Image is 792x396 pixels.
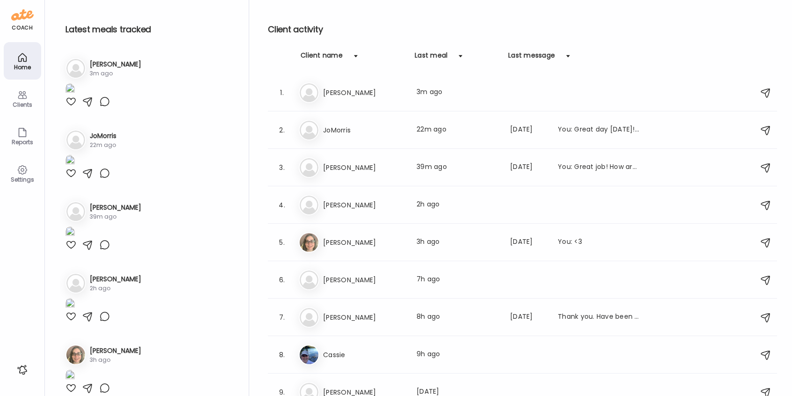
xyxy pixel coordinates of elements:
div: 1. [276,87,288,98]
div: Clients [6,102,39,108]
div: 2h ago [417,199,499,211]
div: coach [12,24,33,32]
div: 3. [276,162,288,173]
h3: [PERSON_NAME] [323,312,405,323]
div: 2h ago [90,284,141,293]
img: avatars%2FjTu57vD8tzgDGGVSazPdCX9NNMy1 [300,345,318,364]
img: images%2FyN52E8KBsQPlWhIVNLKrthkW1YP2%2FXtFJI492vipZJ3SjbokM%2FSY0rKryZuKkijdMynwQ2_1080 [65,298,75,311]
div: 3h ago [417,237,499,248]
div: 9h ago [417,349,499,360]
h3: [PERSON_NAME] [90,203,141,213]
h2: Latest meals tracked [65,22,234,37]
div: Last message [508,51,555,66]
img: avatars%2FYr2TRmk546hTF5UKtBKijktb52i2 [300,233,318,252]
div: Reports [6,139,39,145]
h3: [PERSON_NAME] [323,199,405,211]
img: bg-avatar-default.svg [300,196,318,214]
div: [DATE] [510,125,547,136]
div: You: Great day [DATE]! Good protein, veggies and even beans! [558,125,640,136]
div: 6. [276,274,288,286]
div: 7h ago [417,274,499,286]
div: 39m ago [90,213,141,221]
img: bg-avatar-default.svg [66,274,85,293]
img: bg-avatar-default.svg [66,131,85,149]
h3: [PERSON_NAME] [90,59,141,69]
div: Settings [6,176,39,183]
div: Home [6,64,39,70]
img: bg-avatar-default.svg [300,83,318,102]
div: 8. [276,349,288,360]
div: 3h ago [90,356,141,364]
div: 3m ago [90,69,141,78]
div: Last meal [415,51,447,66]
img: images%2FYr2TRmk546hTF5UKtBKijktb52i2%2FsXpPBObGTD1UHfpiZN1R%2F8tXWTbldYMkvK4eOXw2S_1080 [65,370,75,382]
div: 22m ago [90,141,116,149]
div: You: Great job! How are you finding the app? [558,162,640,173]
div: 4. [276,199,288,211]
img: images%2FgmSstZT9MMajQAFtUNwOfXGkKsY2%2FAHojsu5NO0s4KfmrKLZC%2Foen7OiLMOMxFhXsQ6nzx_1080 [65,227,75,239]
div: [DATE] [510,237,547,248]
img: avatars%2FYr2TRmk546hTF5UKtBKijktb52i2 [66,345,85,364]
img: bg-avatar-default.svg [66,59,85,78]
div: 39m ago [417,162,499,173]
img: bg-avatar-default.svg [300,271,318,289]
h3: [PERSON_NAME] [323,162,405,173]
div: 22m ago [417,125,499,136]
div: 8h ago [417,312,499,323]
h3: [PERSON_NAME] [323,237,405,248]
img: images%2F1KjkGFBI6Te2W9JquM6ZZ46nDCs1%2FxMmT17GtfbQ9pDBC8tG4%2FBluOi3j3pDiQuW2QkjAK_1080 [65,155,75,168]
div: 2. [276,125,288,136]
div: Client name [301,51,343,66]
h3: JoMorris [323,125,405,136]
img: ate [11,7,34,22]
div: 5. [276,237,288,248]
h3: [PERSON_NAME] [323,87,405,98]
h3: [PERSON_NAME] [90,274,141,284]
img: bg-avatar-default.svg [66,202,85,221]
img: bg-avatar-default.svg [300,308,318,327]
div: Thank you. Have been trying to stick to It and finding it very insightful. Haven’t finished recor... [558,312,640,323]
div: 7. [276,312,288,323]
h3: [PERSON_NAME] [90,346,141,356]
img: images%2FLWLdH1wSKAW3US68JvMrF7OC12z2%2FVnkuoRLTm7LqefgfKPpI%2F5plEshA19suEAq2dfQIg_1080 [65,83,75,96]
img: bg-avatar-default.svg [300,158,318,177]
img: bg-avatar-default.svg [300,121,318,139]
div: [DATE] [510,162,547,173]
h3: Cassie [323,349,405,360]
div: 3m ago [417,87,499,98]
h3: [PERSON_NAME] [323,274,405,286]
h3: JoMorris [90,131,116,141]
h2: Client activity [268,22,777,37]
div: [DATE] [510,312,547,323]
div: You: <3 [558,237,640,248]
